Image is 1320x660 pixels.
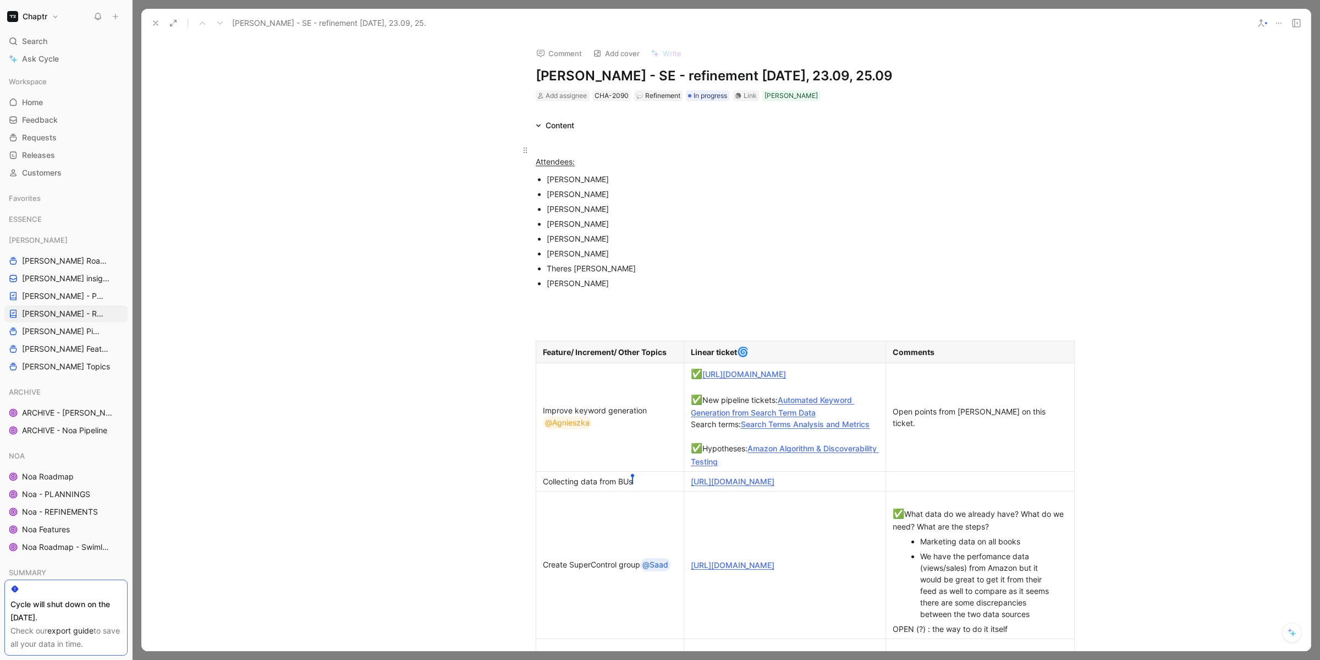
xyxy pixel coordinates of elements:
div: Create SuperControl group [543,558,677,571]
img: Chaptr [7,11,18,22]
img: 💬 [636,92,643,99]
h1: Chaptr [23,12,47,21]
span: Collecting data from BUs [543,477,632,486]
div: @Saad [642,558,668,571]
strong: Linear ticket [691,347,737,357]
a: Noa - REFINEMENTS [4,504,128,520]
div: [PERSON_NAME] [547,277,916,289]
div: Improve keyword generation [543,405,677,429]
span: [PERSON_NAME] - PLANNINGS [22,291,106,302]
div: ESSENCE [4,211,128,227]
span: Noa - REFINEMENTS [22,506,98,517]
div: What data do we already have? What do we need? What are the steps? [893,495,1068,533]
span: ✅ [691,394,702,405]
span: [PERSON_NAME] insights [22,273,112,284]
button: ChaptrChaptr [4,9,62,24]
span: ARCHIVE - [PERSON_NAME] Pipeline [22,407,116,418]
span: Noa Roadmap - Swimlanes [22,542,113,553]
a: Amazon Algorithm & Discoverability Testing [691,444,879,466]
span: Requests [22,132,57,143]
div: [PERSON_NAME] [547,173,916,185]
span: [PERSON_NAME] [9,234,68,246]
a: Noa - PLANNINGS [4,486,128,503]
strong: Feature/ Increment/ Other Topics [543,347,667,357]
div: OPEN (?) : the way to do it itself [893,623,1068,635]
div: [PERSON_NAME][PERSON_NAME] Roadmap - open items[PERSON_NAME] insights[PERSON_NAME] - PLANNINGS[PE... [4,232,128,375]
span: ESSENCE [9,214,42,225]
a: Noa Roadmap [4,468,128,485]
span: Workspace [9,76,47,87]
span: Feedback [22,114,58,126]
span: In progress [694,90,727,101]
span: Home [22,97,43,108]
span: ✅ [691,443,702,454]
a: Home [4,94,128,111]
a: [PERSON_NAME] - REFINEMENTS [4,306,128,322]
button: Comment [531,46,587,61]
div: ARCHIVE [4,384,128,400]
div: Content [546,119,574,132]
a: [PERSON_NAME] - PLANNINGS [4,288,128,304]
a: Customers [4,165,128,181]
h1: [PERSON_NAME] - SE - refinement [DATE], 23.09, 25.09 [536,67,916,85]
button: Add cover [588,46,645,61]
span: Customers [22,167,62,178]
a: [PERSON_NAME] Pipeline [4,323,128,340]
span: Noa - PLANNINGS [22,489,90,500]
div: SUMMARY [4,564,128,581]
div: Check our to save all your data in time. [10,624,122,651]
span: NOA [9,450,25,461]
span: SUMMARY [9,567,46,578]
div: Content [531,119,579,132]
span: [PERSON_NAME] Features [22,343,113,354]
span: ARCHIVE [9,386,41,397]
div: Search [4,33,128,50]
span: Search terms: [691,419,741,429]
div: [PERSON_NAME] [547,203,916,215]
div: Workspace [4,73,128,90]
span: ✅ [893,508,904,519]
div: Favorites [4,190,128,206]
div: Link [744,90,757,101]
span: Ask Cycle [22,52,59,66]
span: Releases [22,150,55,161]
div: NOANoa RoadmapNoa - PLANNINGSNoa - REFINEMENTSNoa FeaturesNoa Roadmap - Swimlanes [4,448,128,555]
div: CHA-2090 [595,90,629,101]
span: New pipeline tickets: [702,395,778,405]
strong: Comments [893,347,934,357]
a: Releases [4,147,128,163]
span: [PERSON_NAME] Roadmap - open items [22,255,109,266]
span: Search [22,35,47,48]
div: NOA [4,448,128,464]
span: [PERSON_NAME] Pipeline [22,326,102,337]
u: Attendees: [536,157,575,166]
div: [PERSON_NAME] [4,232,128,248]
div: 💬Refinement [634,90,683,101]
div: Hypotheses: [691,367,879,467]
span: 🌀 [737,346,749,357]
a: [PERSON_NAME] Features [4,341,128,357]
div: Marketing data on all books [920,536,1051,547]
span: [PERSON_NAME] - SE - refinement [DATE], 23.09, 25. [232,17,426,30]
div: [PERSON_NAME] [547,218,916,230]
div: [PERSON_NAME] [547,233,916,244]
a: Requests [4,129,128,146]
a: [PERSON_NAME] insights [4,270,128,287]
span: Noa Roadmap [22,471,74,482]
div: ARCHIVEARCHIVE - [PERSON_NAME] PipelineARCHIVE - Noa Pipeline [4,384,128,439]
span: ARCHIVE - Noa Pipeline [22,425,107,436]
div: Theres [PERSON_NAME] [547,263,916,274]
div: @Agnieszka [545,416,590,429]
div: [PERSON_NAME] [547,188,916,200]
a: ARCHIVE - Noa Pipeline [4,422,128,439]
a: Noa Features [4,521,128,538]
div: Open points from [PERSON_NAME] on this ticket. [893,406,1068,429]
a: [URL][DOMAIN_NAME] [691,560,774,570]
span: [PERSON_NAME] Topics [22,361,110,372]
a: ARCHIVE - [PERSON_NAME] Pipeline [4,405,128,421]
a: Ask Cycle [4,51,128,67]
a: [URL][DOMAIN_NAME] [702,369,786,379]
div: ESSENCE [4,211,128,231]
span: [PERSON_NAME] - REFINEMENTS [22,308,107,319]
div: SUMMARY [4,564,128,584]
